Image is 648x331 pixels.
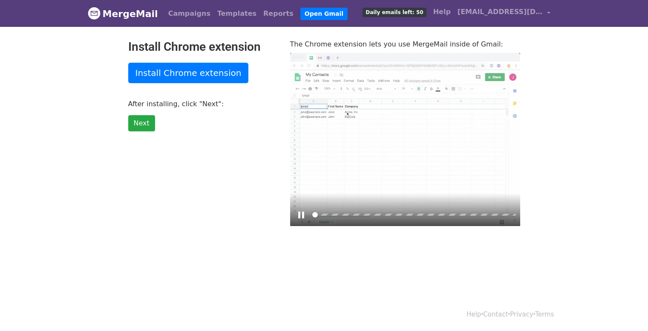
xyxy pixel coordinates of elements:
p: The Chrome extension lets you use MergeMail inside of Gmail: [290,40,520,49]
iframe: Chat Widget [605,290,648,331]
h2: Install Chrome extension [128,40,277,54]
a: MergeMail [88,5,158,23]
p: After installing, click "Next": [128,99,277,108]
span: Daily emails left: 50 [363,8,426,17]
a: Contact [483,311,508,318]
a: [EMAIL_ADDRESS][DOMAIN_NAME] [454,3,554,23]
a: Next [128,115,155,131]
a: Terms [535,311,554,318]
span: [EMAIL_ADDRESS][DOMAIN_NAME] [458,7,543,17]
a: Help [467,311,481,318]
a: Install Chrome extension [128,63,249,83]
a: Privacy [510,311,533,318]
a: Daily emails left: 50 [359,3,429,20]
a: Help [430,3,454,20]
a: Templates [214,5,260,22]
img: MergeMail logo [88,7,101,20]
a: Reports [260,5,297,22]
a: Open Gmail [300,8,348,20]
input: Seek [312,211,516,219]
button: Play [294,208,308,222]
a: Campaigns [165,5,214,22]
